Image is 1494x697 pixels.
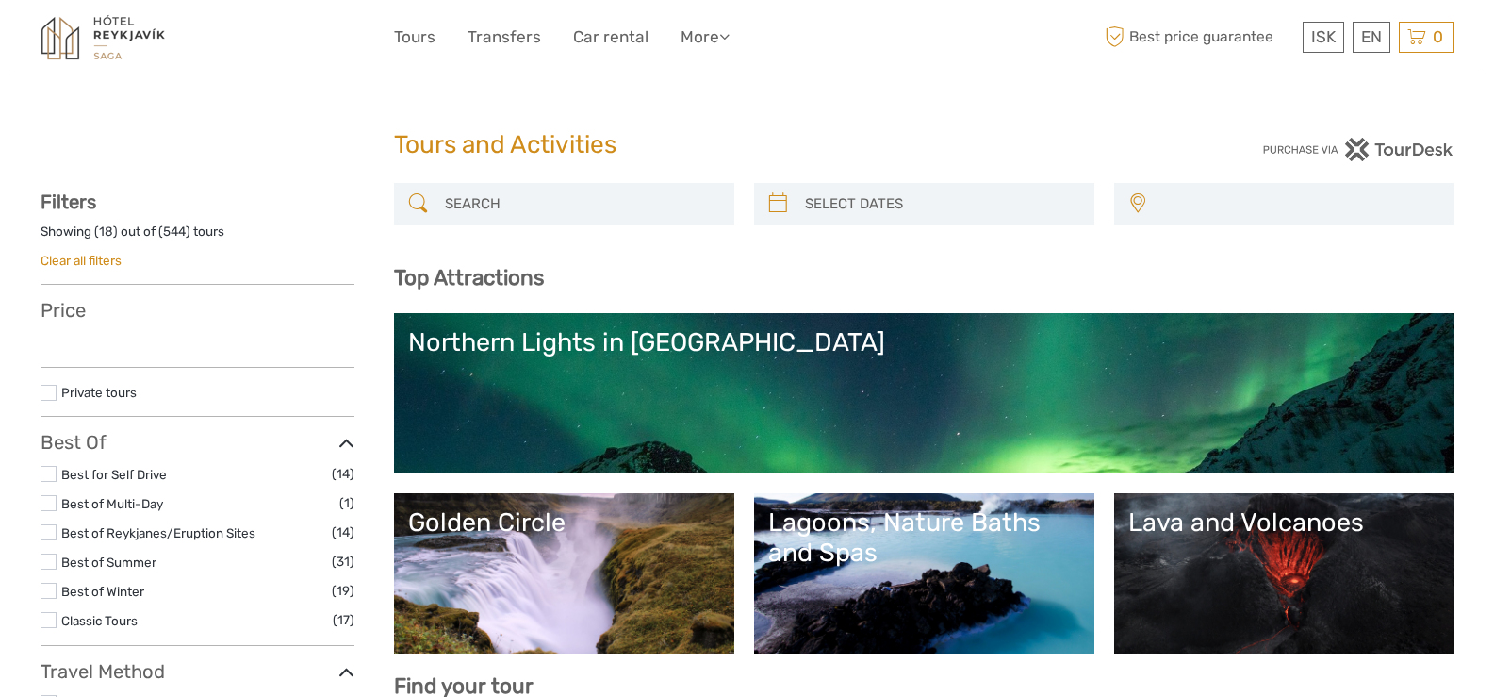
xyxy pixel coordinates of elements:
[61,525,255,540] a: Best of Reykjanes/Eruption Sites
[681,24,730,51] a: More
[1128,507,1440,639] a: Lava and Volcanoes
[333,609,354,631] span: (17)
[1128,507,1440,538] div: Lava and Volcanoes
[468,24,541,51] a: Transfers
[408,327,1440,459] a: Northern Lights in [GEOGRAPHIC_DATA]
[61,467,167,482] a: Best for Self Drive
[41,191,96,213] strong: Filters
[768,507,1080,569] div: Lagoons, Nature Baths and Spas
[41,253,122,268] a: Clear all filters
[768,507,1080,639] a: Lagoons, Nature Baths and Spas
[1353,22,1390,53] div: EN
[408,327,1440,357] div: Northern Lights in [GEOGRAPHIC_DATA]
[1311,27,1336,46] span: ISK
[61,385,137,400] a: Private tours
[41,299,354,322] h3: Price
[394,24,435,51] a: Tours
[573,24,648,51] a: Car rental
[394,265,544,290] b: Top Attractions
[61,584,144,599] a: Best of Winter
[437,188,725,221] input: SEARCH
[339,492,354,514] span: (1)
[332,522,354,543] span: (14)
[61,496,163,511] a: Best of Multi-Day
[394,130,1101,160] h1: Tours and Activities
[797,188,1085,221] input: SELECT DATES
[332,463,354,485] span: (14)
[61,613,138,628] a: Classic Tours
[99,223,113,241] label: 18
[332,551,354,573] span: (31)
[41,223,354,252] div: Showing ( ) out of ( ) tours
[1101,22,1298,53] span: Best price guarantee
[408,507,720,538] div: Golden Circle
[1430,27,1446,46] span: 0
[408,507,720,639] a: Golden Circle
[41,14,166,60] img: 1545-f919e0b8-ed97-4305-9c76-0e37fee863fd_logo_small.jpg
[41,660,354,683] h3: Travel Method
[332,580,354,602] span: (19)
[1262,138,1453,161] img: PurchaseViaTourDesk.png
[61,555,156,570] a: Best of Summer
[163,223,186,241] label: 544
[41,431,354,454] h3: Best Of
